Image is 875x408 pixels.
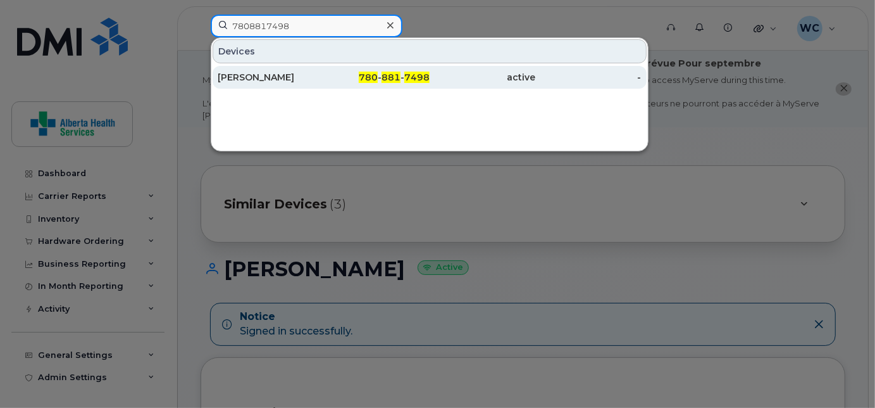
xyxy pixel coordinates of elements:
a: [PERSON_NAME]780-881-7498active- [213,66,647,89]
div: Devices [213,39,647,63]
span: 780 [359,72,378,83]
div: - - [323,71,429,84]
div: active [430,71,535,84]
div: [PERSON_NAME] [218,71,323,84]
span: 7498 [404,72,430,83]
span: 881 [382,72,400,83]
div: - [535,71,641,84]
